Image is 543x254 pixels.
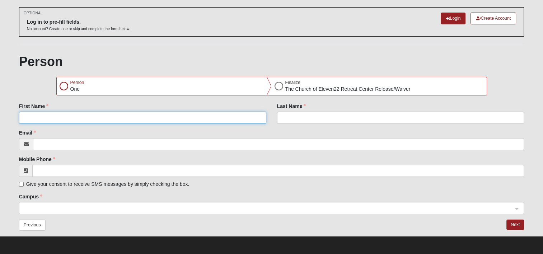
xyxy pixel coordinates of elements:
[19,129,36,136] label: Email
[506,220,524,230] button: Next
[285,85,411,93] p: The Church of Eleven22 Retreat Center Release/Waiver
[19,182,24,187] input: Give your consent to receive SMS messages by simply checking the box.
[19,103,48,110] label: First Name
[19,220,46,231] button: Previous
[70,85,84,93] p: One
[70,80,84,85] span: Person
[27,26,130,32] p: No account? Create one or skip and complete the form below.
[441,13,465,24] a: Login
[19,156,55,163] label: Mobile Phone
[19,54,524,69] h1: Person
[24,10,43,16] small: OPTIONAL
[26,181,189,187] span: Give your consent to receive SMS messages by simply checking the box.
[277,103,306,110] label: Last Name
[471,13,516,24] a: Create Account
[285,80,300,85] span: Finalize
[19,193,42,200] label: Campus
[27,19,130,25] h6: Log in to pre-fill fields.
